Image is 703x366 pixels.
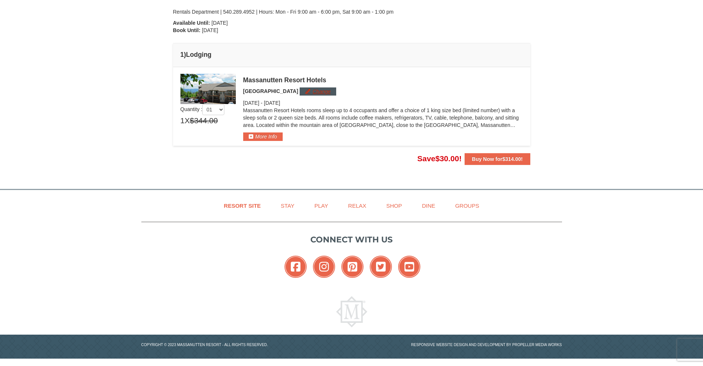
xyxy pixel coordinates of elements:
[261,100,262,106] span: -
[413,197,444,214] a: Dine
[411,343,562,347] a: Responsive website design and development by Propeller Media Works
[243,107,523,129] p: Massanutten Resort Hotels rooms sleep up to 4 occupants and offer a choice of 1 king size bed (li...
[184,51,186,58] span: )
[215,197,270,214] a: Resort Site
[173,27,201,33] strong: Book Until:
[502,156,521,162] span: $314.00
[180,115,185,126] span: 1
[202,27,218,33] span: [DATE]
[305,197,337,214] a: Play
[243,76,523,84] div: Massanutten Resort Hotels
[180,51,523,58] h4: 1 Lodging
[211,20,228,26] span: [DATE]
[243,88,299,94] span: [GEOGRAPHIC_DATA]
[173,20,210,26] strong: Available Until:
[190,115,218,126] span: $344.00
[243,132,283,141] button: More Info
[465,153,530,165] button: Buy Now for$314.00!
[339,197,375,214] a: Relax
[180,74,236,104] img: 19219026-1-e3b4ac8e.jpg
[141,234,562,246] p: Connect with us
[272,197,304,214] a: Stay
[300,87,336,96] button: Change
[336,296,367,327] img: Massanutten Resort Logo
[417,154,462,163] span: Save !
[472,156,523,162] strong: Buy Now for !
[136,342,352,348] p: Copyright © 2023 Massanutten Resort - All Rights Reserved.
[435,154,459,163] span: $30.00
[377,197,411,214] a: Shop
[180,106,225,112] span: Quantity :
[264,100,280,106] span: [DATE]
[185,115,190,126] span: X
[243,100,259,106] span: [DATE]
[446,197,488,214] a: Groups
